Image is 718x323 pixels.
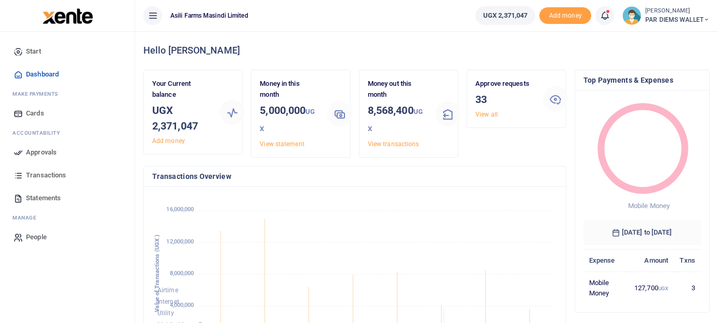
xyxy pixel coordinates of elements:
span: ake Payments [18,91,58,97]
th: Expense [583,250,629,272]
p: Money in this month [260,79,319,100]
span: Start [26,46,41,57]
span: Utility [157,310,174,317]
li: Ac [8,125,126,141]
span: Transactions [26,170,66,180]
li: M [8,86,126,102]
span: Statements [26,193,61,203]
p: Approve requests [475,79,535,89]
a: UGX 2,371,047 [475,6,535,25]
a: Approvals [8,141,126,164]
span: anage [18,215,37,221]
a: logo-small logo-large logo-large [42,11,93,19]
span: Mobile Money [628,202,669,210]
a: View statement [260,140,304,148]
span: Airtime [157,287,178,294]
span: Internet [157,298,179,305]
h4: Transactions Overview [152,171,557,182]
li: Toup your wallet [539,7,591,24]
small: UGX [260,108,315,133]
a: Dashboard [8,63,126,86]
a: Transactions [8,164,126,187]
small: [PERSON_NAME] [645,7,710,16]
a: Statements [8,187,126,210]
span: Dashboard [26,69,59,80]
span: Asili Farms Masindi Limited [166,11,252,20]
p: Your Current balance [152,79,211,100]
th: Amount [629,250,674,272]
a: Start [8,40,126,63]
text: Value of Transactions (UGX ) [154,235,161,312]
a: Add money [152,137,185,145]
h3: 5,000,000 [260,102,319,137]
a: View all [475,111,498,118]
h4: Top Payments & Expenses [583,74,701,86]
span: People [26,232,47,242]
td: Mobile Money [583,272,629,304]
td: 3 [674,272,701,304]
small: UGX [368,108,423,133]
h3: 8,568,400 [368,102,427,137]
span: PAR DIEMS WALLET [645,15,710,24]
a: Cards [8,102,126,125]
a: View transactions [368,140,419,148]
h3: UGX 2,371,047 [152,102,211,134]
td: 127,700 [629,272,674,304]
span: Approvals [26,147,57,158]
small: UGX [658,286,668,291]
h3: 33 [475,92,535,107]
a: profile-user [PERSON_NAME] PAR DIEMS WALLET [622,6,710,25]
li: M [8,210,126,226]
span: UGX 2,371,047 [483,10,527,21]
p: Money out this month [368,79,427,100]
tspan: 8,000,000 [170,270,194,277]
span: countability [20,130,60,136]
img: profile-user [622,6,641,25]
th: Txns [674,250,701,272]
span: Cards [26,108,44,119]
h6: [DATE] to [DATE] [583,220,701,245]
tspan: 12,000,000 [166,238,194,245]
img: logo-large [43,8,93,24]
h4: Hello [PERSON_NAME] [143,45,710,56]
li: Wallet ballance [471,6,539,25]
tspan: 16,000,000 [166,206,194,213]
tspan: 4,000,000 [170,302,194,308]
span: Add money [539,7,591,24]
a: People [8,226,126,249]
a: Add money [539,11,591,19]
